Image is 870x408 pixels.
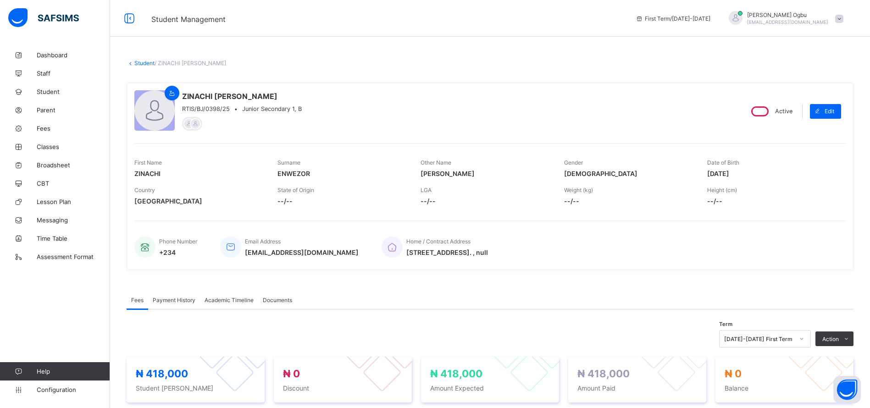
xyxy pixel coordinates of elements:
[825,108,834,115] span: Edit
[747,19,828,25] span: [EMAIL_ADDRESS][DOMAIN_NAME]
[37,88,110,95] span: Student
[725,368,742,380] span: ₦ 0
[421,159,451,166] span: Other Name
[134,60,155,66] a: Student
[182,105,230,112] span: RTIS/BJ/0398/25
[37,180,110,187] span: CBT
[283,384,403,392] span: Discount
[159,248,197,256] span: +234
[37,386,110,393] span: Configuration
[155,60,226,66] span: / ZINACHI [PERSON_NAME]
[151,15,226,24] span: Student Management
[725,384,844,392] span: Balance
[707,170,837,177] span: [DATE]
[283,368,300,380] span: ₦ 0
[719,321,732,327] span: Term
[421,187,432,193] span: LGA
[564,159,583,166] span: Gender
[406,238,471,245] span: Home / Contract Address
[131,297,144,303] span: Fees
[421,197,550,205] span: --/--
[245,238,281,245] span: Email Address
[747,11,828,18] span: [PERSON_NAME] Ogbu
[159,238,197,245] span: Phone Number
[833,376,861,403] button: Open asap
[37,253,110,260] span: Assessment Format
[37,51,110,59] span: Dashboard
[430,368,482,380] span: ₦ 418,000
[421,170,550,177] span: [PERSON_NAME]
[242,105,302,112] span: Junior Secondary 1, B
[136,368,188,380] span: ₦ 418,000
[277,187,314,193] span: State of Origin
[720,11,848,26] div: AnnOgbu
[564,187,593,193] span: Weight (kg)
[707,187,737,193] span: Height (cm)
[37,235,110,242] span: Time Table
[153,297,195,303] span: Payment History
[707,159,739,166] span: Date of Birth
[37,125,110,132] span: Fees
[822,336,839,342] span: Action
[430,384,550,392] span: Amount Expected
[182,92,302,101] span: ZINACHI [PERSON_NAME]
[37,70,110,77] span: Staff
[564,170,693,177] span: [DEMOGRAPHIC_DATA]
[134,187,155,193] span: Country
[277,159,300,166] span: Surname
[707,197,837,205] span: --/--
[182,105,302,112] div: •
[8,8,79,28] img: safsims
[277,197,407,205] span: --/--
[37,216,110,224] span: Messaging
[37,161,110,169] span: Broadsheet
[775,108,792,115] span: Active
[37,143,110,150] span: Classes
[577,368,630,380] span: ₦ 418,000
[136,384,255,392] span: Student [PERSON_NAME]
[205,297,254,303] span: Academic Timeline
[37,106,110,114] span: Parent
[277,170,407,177] span: ENWEZOR
[134,170,264,177] span: ZINACHI
[636,15,710,22] span: session/term information
[245,248,359,256] span: [EMAIL_ADDRESS][DOMAIN_NAME]
[724,336,794,342] div: [DATE]-[DATE] First Term
[263,297,292,303] span: Documents
[406,248,488,256] span: [STREET_ADDRESS]. , null
[134,197,264,205] span: [GEOGRAPHIC_DATA]
[37,368,110,375] span: Help
[564,197,693,205] span: --/--
[37,198,110,205] span: Lesson Plan
[577,384,697,392] span: Amount Paid
[134,159,162,166] span: First Name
